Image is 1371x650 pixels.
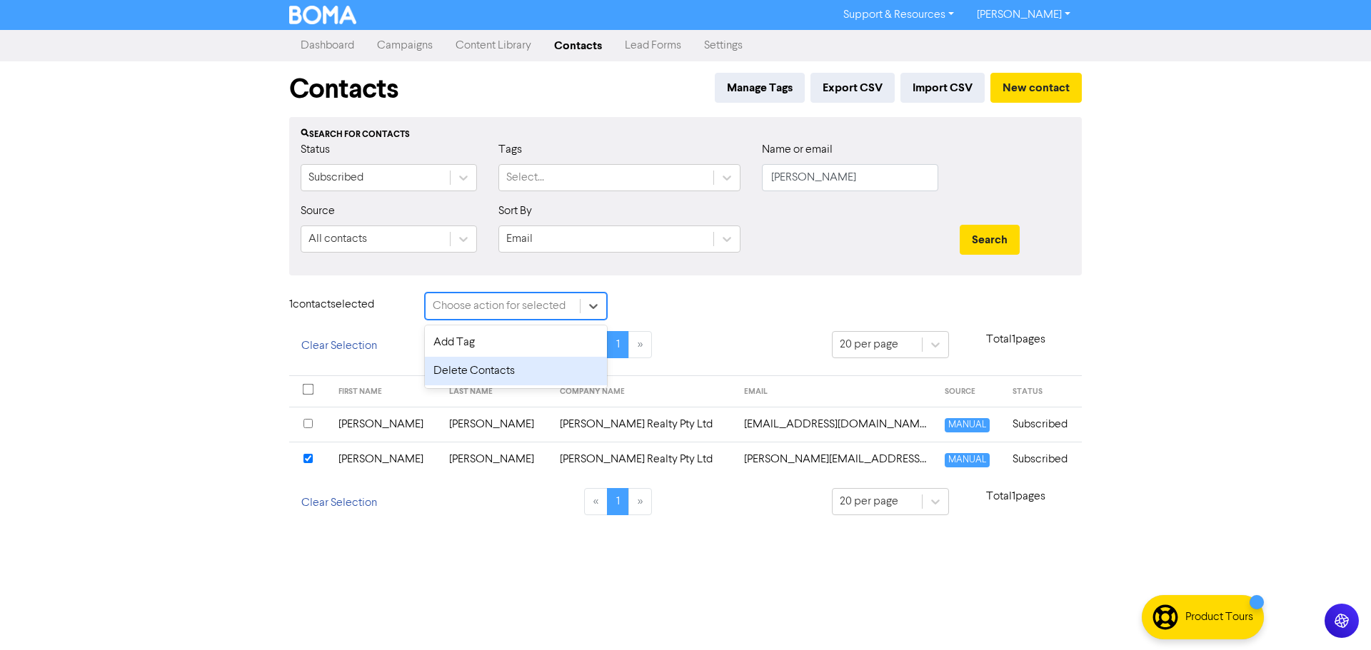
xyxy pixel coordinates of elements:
[289,73,398,106] h1: Contacts
[960,225,1020,255] button: Search
[607,488,629,515] a: Page 1 is your current page
[289,298,403,312] h6: 1 contact selected
[289,6,356,24] img: BOMA Logo
[441,407,551,442] td: [PERSON_NAME]
[607,331,629,358] a: Page 1 is your current page
[444,31,543,60] a: Content Library
[301,203,335,220] label: Source
[506,169,544,186] div: Select...
[441,442,551,477] td: [PERSON_NAME]
[330,376,441,407] th: FIRST NAME
[949,331,1082,348] p: Total 1 pages
[840,493,898,510] div: 20 per page
[433,298,566,315] div: Choose action for selected
[965,4,1082,26] a: [PERSON_NAME]
[425,357,607,385] div: Delete Contacts
[990,73,1082,103] button: New contact
[289,488,389,518] button: Clear Selection
[1004,442,1082,477] td: Subscribed
[945,418,990,432] span: MANUAL
[301,128,1070,141] div: Search for contacts
[810,73,895,103] button: Export CSV
[301,141,330,158] label: Status
[945,453,990,467] span: MANUAL
[498,203,532,220] label: Sort By
[762,141,833,158] label: Name or email
[498,141,522,158] label: Tags
[840,336,898,353] div: 20 per page
[715,73,805,103] button: Manage Tags
[308,169,363,186] div: Subscribed
[551,407,735,442] td: [PERSON_NAME] Realty Pty Ltd
[289,31,366,60] a: Dashboard
[693,31,754,60] a: Settings
[949,488,1082,505] p: Total 1 pages
[441,376,551,407] th: LAST NAME
[308,230,367,248] div: All contacts
[735,376,937,407] th: EMAIL
[1004,407,1082,442] td: Subscribed
[735,407,937,442] td: bdm@cartercooperrealty.com.au
[900,73,985,103] button: Import CSV
[366,31,444,60] a: Campaigns
[1300,582,1371,650] iframe: Chat Widget
[613,31,693,60] a: Lead Forms
[330,407,441,442] td: [PERSON_NAME]
[425,328,607,357] div: Add Tag
[330,442,441,477] td: [PERSON_NAME]
[832,4,965,26] a: Support & Resources
[506,230,533,248] div: Email
[289,331,389,361] button: Clear Selection
[551,376,735,407] th: COMPANY NAME
[735,442,937,477] td: kim@cartercooperrealty.com.au
[936,376,1003,407] th: SOURCE
[551,442,735,477] td: [PERSON_NAME] Realty Pty Ltd
[1004,376,1082,407] th: STATUS
[543,31,613,60] a: Contacts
